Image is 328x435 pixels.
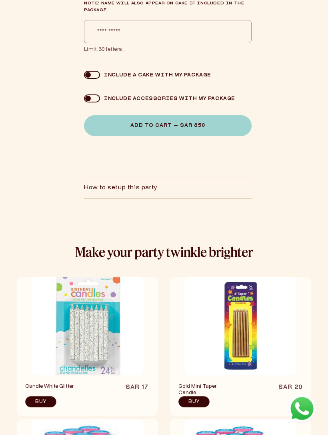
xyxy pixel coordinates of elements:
[178,397,210,408] button: Buy
[178,384,232,397] a: Gold Mini Taper Candle
[130,124,205,128] span: Add to Cart — SAR 850
[84,178,252,198] summary: How to setup this party
[100,72,211,78] div: Include a cake with my package
[84,185,158,192] h2: How to setup this party
[16,246,312,259] h2: Make your party twinkle brighter
[25,384,74,390] a: Candle White Glitter
[84,47,252,53] span: Limit 30 letters.
[35,400,46,404] span: Buy
[84,2,244,12] span: Note: Name will also appear on cake if included in the package
[84,116,252,136] button: Add to Cart — SAR 850
[188,400,200,404] span: Buy
[25,397,56,408] button: Buy
[100,96,235,102] div: Include accessories with my package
